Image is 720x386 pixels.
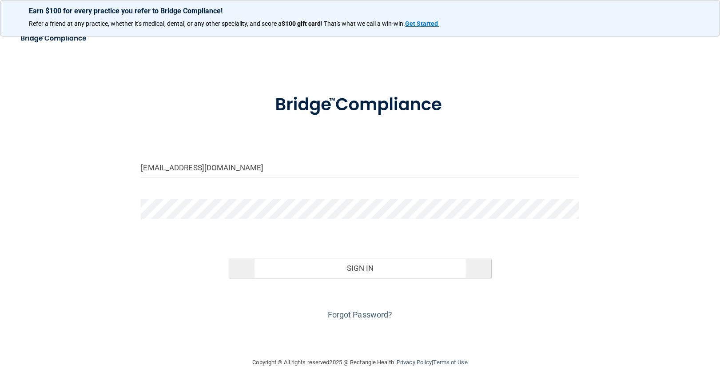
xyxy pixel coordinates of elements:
strong: Get Started [405,20,438,27]
img: bridge_compliance_login_screen.278c3ca4.svg [13,29,95,48]
a: Privacy Policy [397,359,432,366]
a: Terms of Use [433,359,467,366]
img: bridge_compliance_login_screen.278c3ca4.svg [257,82,464,128]
span: Refer a friend at any practice, whether it's medical, dental, or any other speciality, and score a [29,20,282,27]
p: Earn $100 for every practice you refer to Bridge Compliance! [29,7,691,15]
strong: $100 gift card [282,20,321,27]
a: Get Started [405,20,439,27]
input: Email [141,157,579,177]
div: Copyright © All rights reserved 2025 @ Rectangle Health | | [198,348,522,377]
button: Sign In [229,258,492,278]
a: Forgot Password? [328,310,393,319]
span: ! That's what we call a win-win. [321,20,405,27]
